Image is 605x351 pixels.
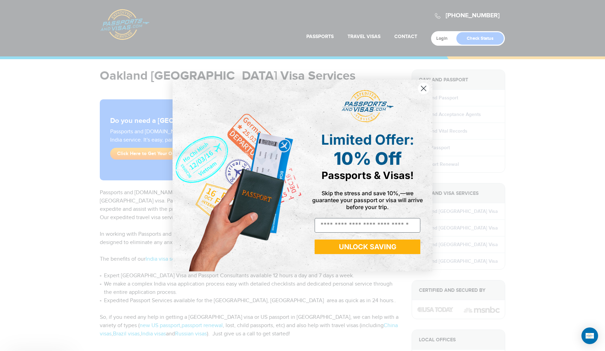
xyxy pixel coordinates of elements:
span: Passports & Visas! [322,169,414,181]
span: Limited Offer: [321,131,414,148]
button: UNLOCK SAVING [315,240,420,254]
button: Close dialog [418,82,430,94]
img: de9cda0d-0715-46ca-9a25-073762a91ba7.png [173,80,302,271]
div: Open Intercom Messenger [581,327,598,344]
span: Skip the stress and save 10%,—we guarantee your passport or visa will arrive before your trip. [312,190,423,210]
img: passports and visas [342,90,394,123]
span: 10% Off [334,148,402,169]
